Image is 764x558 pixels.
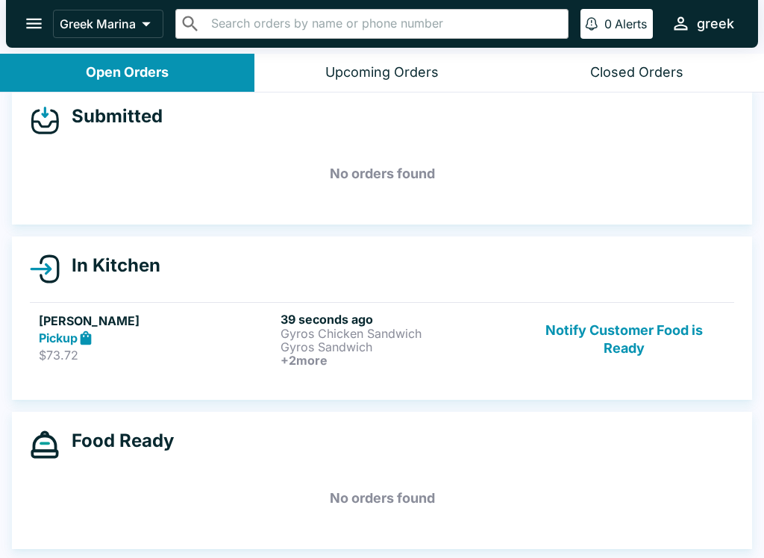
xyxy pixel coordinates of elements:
[325,64,439,81] div: Upcoming Orders
[86,64,169,81] div: Open Orders
[15,4,53,43] button: open drawer
[39,312,275,330] h5: [PERSON_NAME]
[60,430,174,452] h4: Food Ready
[30,302,734,376] a: [PERSON_NAME]Pickup$73.7239 seconds agoGyros Chicken SandwichGyros Sandwich+2moreNotify Customer ...
[39,330,78,345] strong: Pickup
[281,354,516,367] h6: + 2 more
[523,312,725,367] button: Notify Customer Food is Ready
[30,471,734,525] h5: No orders found
[60,105,163,128] h4: Submitted
[60,16,136,31] p: Greek Marina
[30,147,734,201] h5: No orders found
[39,348,275,363] p: $73.72
[207,13,562,34] input: Search orders by name or phone number
[604,16,612,31] p: 0
[590,64,683,81] div: Closed Orders
[615,16,647,31] p: Alerts
[665,7,740,40] button: greek
[281,340,516,354] p: Gyros Sandwich
[697,15,734,33] div: greek
[281,312,516,327] h6: 39 seconds ago
[60,254,160,277] h4: In Kitchen
[281,327,516,340] p: Gyros Chicken Sandwich
[53,10,163,38] button: Greek Marina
